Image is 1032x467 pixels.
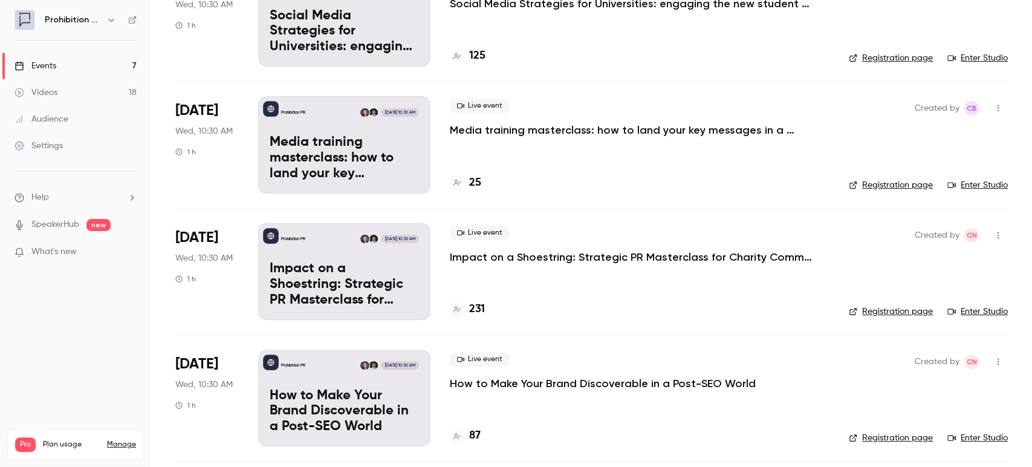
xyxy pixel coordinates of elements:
a: Enter Studio [947,432,1008,444]
span: Live event [450,352,510,367]
img: Chris Norton [360,108,369,117]
h4: 87 [469,428,481,444]
p: Media training masterclass: how to land your key messages in a digital-first world [270,135,419,181]
span: CN [967,354,977,369]
span: [DATE] [175,101,218,120]
span: Wed, 10:30 AM [175,252,233,264]
p: Impact on a Shoestring: Strategic PR Masterclass for Charity Comms Teams [270,261,419,308]
div: 1 h [175,147,196,157]
span: CB [967,101,977,116]
a: Enter Studio [947,305,1008,318]
span: Created by [915,354,959,369]
div: Audience [15,113,68,125]
a: 125 [450,48,485,64]
a: Media training masterclass: how to land your key messages in a digital-first worldProhibition PRW... [258,96,430,193]
span: CN [967,228,977,243]
span: [DATE] [175,354,218,374]
a: 25 [450,175,481,191]
h4: 25 [469,175,481,191]
span: [DATE] 10:30 AM [381,108,418,117]
span: Chris Norton [964,228,979,243]
div: Videos [15,87,57,99]
a: How to Make Your Brand Discoverable in a Post-SEO WorldProhibition PRWill OckendenChris Norton[DA... [258,350,430,446]
span: Pro [15,437,36,452]
span: Help [31,191,49,204]
span: Plan usage [43,440,100,449]
span: Live event [450,99,510,113]
a: Enter Studio [947,52,1008,64]
p: Prohibition PR [281,362,305,368]
a: Enter Studio [947,179,1008,191]
span: new [86,219,111,231]
p: How to Make Your Brand Discoverable in a Post-SEO World [270,388,419,435]
div: Oct 8 Wed, 10:30 AM (Europe/London) [175,96,239,193]
a: Registration page [849,432,933,444]
img: Prohibition PR [15,10,34,30]
div: 1 h [175,274,196,284]
h4: 125 [469,48,485,64]
span: Live event [450,226,510,240]
h4: 231 [469,301,485,318]
p: Social Media Strategies for Universities: engaging the new student cohort [270,8,419,55]
a: 231 [450,301,485,318]
a: Registration page [849,179,933,191]
h6: Prohibition PR [45,14,102,26]
span: [DATE] 10:30 AM [381,361,418,370]
a: How to Make Your Brand Discoverable in a Post-SEO World [450,376,756,391]
span: [DATE] 10:30 AM [381,235,418,243]
span: Chris Norton [964,354,979,369]
span: Created by [915,228,959,243]
img: Will Ockenden [369,235,378,243]
a: Media training masterclass: how to land your key messages in a digital-first world [450,123,813,137]
a: Registration page [849,305,933,318]
img: Chris Norton [360,235,369,243]
p: Prohibition PR [281,109,305,116]
span: Wed, 10:30 AM [175,125,233,137]
img: Will Ockenden [369,361,378,370]
span: What's new [31,246,77,258]
div: Settings [15,140,63,152]
span: Created by [915,101,959,116]
img: Will Ockenden [369,108,378,117]
a: 87 [450,428,481,444]
p: Prohibition PR [281,236,305,242]
a: Impact on a Shoestring: Strategic PR Masterclass for Charity Comms Teams [450,250,813,264]
div: 1 h [175,21,196,30]
div: 1 h [175,400,196,410]
span: [DATE] [175,228,218,247]
div: Oct 15 Wed, 10:30 AM (Europe/London) [175,223,239,320]
div: Events [15,60,56,72]
a: Registration page [849,52,933,64]
span: Wed, 10:30 AM [175,379,233,391]
div: Nov 5 Wed, 10:30 AM (Europe/London) [175,350,239,446]
a: SpeakerHub [31,218,79,231]
span: Claire Beaumont [964,101,979,116]
a: Manage [107,440,136,449]
li: help-dropdown-opener [15,191,137,204]
img: Chris Norton [360,361,369,370]
a: Impact on a Shoestring: Strategic PR Masterclass for Charity Comms TeamsProhibition PRWill Ockend... [258,223,430,320]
